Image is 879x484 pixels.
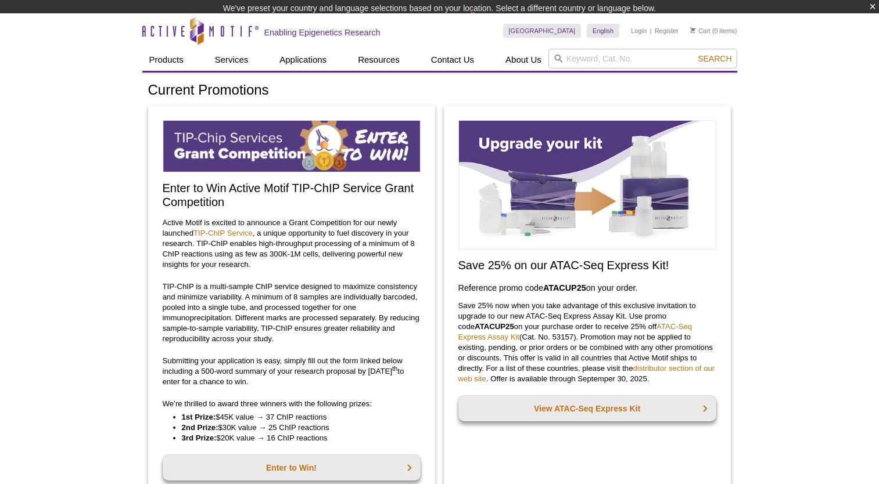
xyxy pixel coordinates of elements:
input: Keyword, Cat. No. [548,49,737,68]
h2: Save 25% on our ATAC-Seq Express Kit! [458,258,716,272]
strong: 3rd Prize: [182,434,217,442]
strong: 1st Prize: [182,413,216,421]
a: Register [655,27,679,35]
a: TIP-ChIP Service [193,229,253,237]
p: Submitting your application is easy, simply fill out the form linked below including a 500-word s... [163,356,421,387]
h2: Enter to Win Active Motif TIP-ChIP Service Grant Competition [163,181,421,209]
img: Save on ATAC-Seq Express Assay Kit [458,120,716,250]
a: Enter to Win! [163,455,421,481]
img: Change Here [470,9,501,36]
a: [GEOGRAPHIC_DATA] [503,24,582,38]
button: Search [694,53,735,64]
li: $20K value → 16 ChIP reactions [182,433,409,443]
p: Save 25% now when you take advantage of this exclusive invitation to upgrade to our new ATAC-Seq ... [458,301,716,384]
a: About Us [498,49,548,71]
img: Your Cart [690,27,695,33]
p: Active Motif is excited to announce a Grant Competition for our newly launched , a unique opportu... [163,218,421,270]
a: Cart [690,27,711,35]
a: Contact Us [424,49,481,71]
li: $45K value → 37 ChIP reactions [182,412,409,422]
a: Resources [351,49,407,71]
li: | [650,24,652,38]
h2: Enabling Epigenetics Research [264,27,381,38]
a: View ATAC-Seq Express Kit [458,396,716,421]
p: TIP-ChIP is a multi-sample ChIP service designed to maximize consistency and minimize variability... [163,281,421,344]
img: TIP-ChIP Service Grant Competition [163,120,421,172]
a: Login [631,27,647,35]
sup: th [392,365,397,372]
li: $30K value → 25 ChIP reactions [182,422,409,433]
a: Services [208,49,256,71]
a: Products [142,49,191,71]
h3: Reference promo code on your order. [458,281,716,295]
li: (0 items) [690,24,737,38]
a: English [587,24,619,38]
span: Search [698,54,731,63]
p: We’re thrilled to award three winners with the following prizes: [163,399,421,409]
strong: 2nd Prize: [182,423,218,432]
strong: ATACUP25 [543,283,586,292]
a: Applications [272,49,333,71]
h1: Current Promotions [148,82,731,99]
strong: ATACUP25 [475,322,514,331]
